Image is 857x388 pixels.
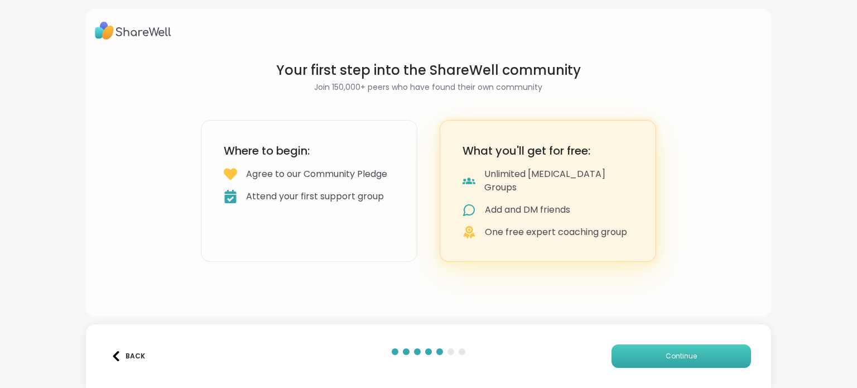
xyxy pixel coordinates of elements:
[201,82,656,93] h2: Join 150,000+ peers who have found their own community
[246,190,384,203] div: Attend your first support group
[612,344,751,368] button: Continue
[484,167,633,194] div: Unlimited [MEDICAL_DATA] Groups
[246,167,387,181] div: Agree to our Community Pledge
[111,351,145,361] div: Back
[666,351,697,361] span: Continue
[95,18,171,44] img: ShareWell Logo
[201,61,656,79] h1: Your first step into the ShareWell community
[485,226,627,239] div: One free expert coaching group
[224,143,394,159] h3: Where to begin:
[485,203,570,217] div: Add and DM friends
[106,344,151,368] button: Back
[463,143,633,159] h3: What you'll get for free:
